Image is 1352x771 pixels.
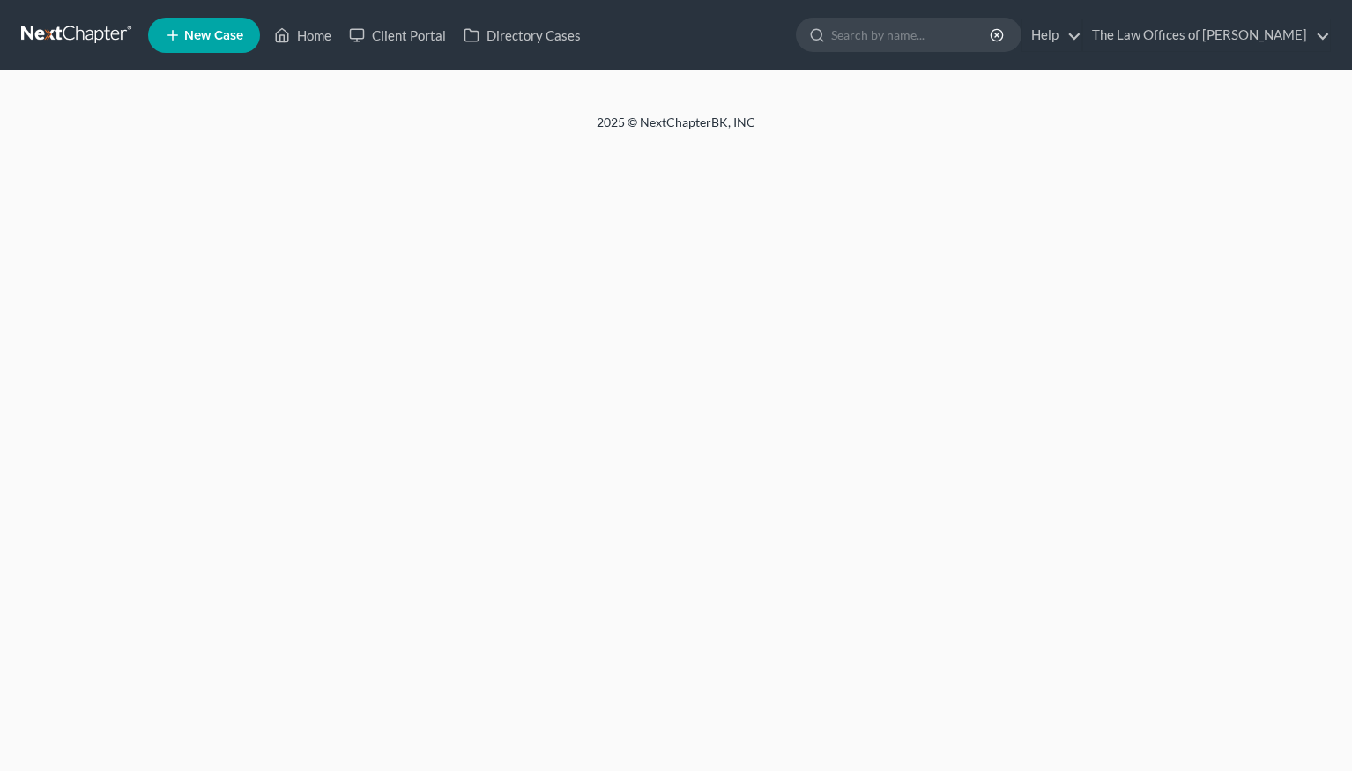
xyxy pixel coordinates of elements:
[831,19,992,51] input: Search by name...
[265,19,340,51] a: Home
[174,114,1178,145] div: 2025 © NextChapterBK, INC
[340,19,455,51] a: Client Portal
[1083,19,1330,51] a: The Law Offices of [PERSON_NAME]
[184,29,243,42] span: New Case
[1022,19,1081,51] a: Help
[455,19,590,51] a: Directory Cases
